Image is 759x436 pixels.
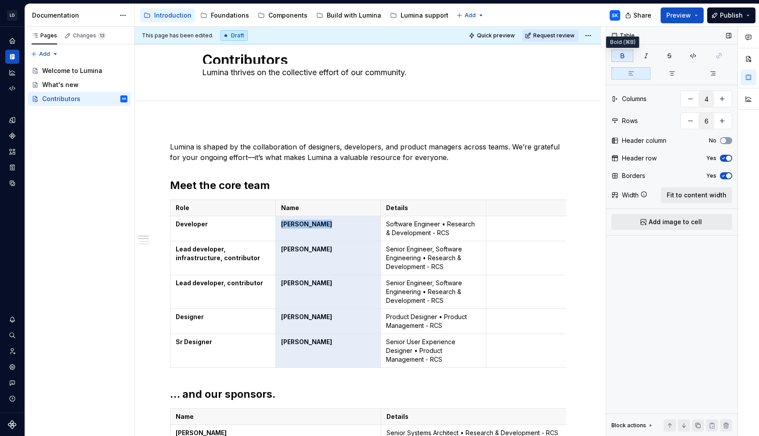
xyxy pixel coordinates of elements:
[197,8,253,22] a: Foundations
[622,116,638,125] div: Rows
[387,8,452,22] a: Lumina support
[661,7,704,23] button: Preview
[281,220,332,228] strong: [PERSON_NAME]
[477,32,515,39] span: Quick preview
[154,11,192,20] div: Introduction
[661,187,732,203] button: Fit to content width
[73,32,106,39] div: Changes
[611,214,732,230] button: Add image to cell
[401,11,448,20] div: Lumina support
[176,245,260,262] strong: Lead developer, infrastructure, contributor
[386,245,481,271] p: Senior Engineer, Software Engineering • Research & Development - RCS
[176,338,212,345] strong: Sr Designer
[622,94,647,103] div: Columns
[611,419,654,432] div: Block actions
[5,113,19,127] a: Design tokens
[176,412,376,421] p: Name
[5,176,19,190] a: Data sources
[5,360,19,374] div: Settings
[200,50,532,64] textarea: Contributors
[5,376,19,390] button: Contact support
[170,178,566,193] h2: Meet the core team
[606,36,640,48] div: Bold (⌘B)
[176,279,263,287] strong: Lead developer, contributor
[176,203,270,212] p: Role
[633,11,651,20] span: Share
[176,220,208,228] strong: Developer
[5,312,19,327] button: Notifications
[32,11,115,20] div: Documentation
[386,338,481,364] p: Senior User Experience Designer • Product Management - RCS
[706,155,716,162] label: Yes
[386,203,481,212] p: Details
[42,94,80,103] div: Contributors
[281,279,332,287] strong: [PERSON_NAME]
[142,32,213,39] span: This page has been edited.
[5,65,19,80] a: Analytics
[39,51,50,58] span: Add
[622,154,657,163] div: Header row
[622,171,645,180] div: Borders
[327,11,381,20] div: Build with Lumina
[720,11,743,20] span: Publish
[254,8,311,22] a: Components
[8,420,17,429] svg: Supernova Logo
[281,203,376,212] p: Name
[454,9,487,22] button: Add
[707,7,755,23] button: Publish
[386,279,481,305] p: Senior Engineer, Software Engineering • Research & Development - RCS
[176,313,204,320] strong: Designer
[313,8,385,22] a: Build with Lumina
[5,81,19,95] a: Code automation
[667,191,726,200] span: Fit to content width
[28,78,131,92] a: What's new
[386,312,481,330] p: Product Designer • Product Management - RCS
[5,160,19,174] a: Storybook stories
[387,412,586,421] p: Details
[220,30,248,41] div: Draft
[5,328,19,342] button: Search ⌘K
[5,145,19,159] a: Assets
[466,29,519,42] button: Quick preview
[2,6,23,25] button: LD
[386,220,481,237] p: Software Engineer • Research & Development - RCS
[5,34,19,48] a: Home
[281,313,332,320] strong: [PERSON_NAME]
[7,10,18,21] div: LD
[5,344,19,358] a: Invite team
[611,422,646,429] div: Block actions
[706,172,716,179] label: Yes
[533,32,575,39] span: Request review
[5,50,19,64] div: Documentation
[612,12,618,19] div: SK
[621,7,657,23] button: Share
[98,32,106,39] span: 13
[140,7,452,24] div: Page tree
[649,218,702,226] span: Add image to cell
[5,129,19,143] a: Components
[140,8,195,22] a: Introduction
[42,80,79,89] div: What's new
[28,92,131,106] a: ContributorsSK
[622,191,639,200] div: Width
[170,142,566,163] p: Lumina is shaped by the collaboration of designers, developers, and product managers across teams...
[211,11,249,20] div: Foundations
[170,387,566,401] h2: … and our sponsors.
[522,29,578,42] button: Request review
[28,48,61,60] button: Add
[32,32,57,39] div: Pages
[666,11,691,20] span: Preview
[709,137,716,144] label: No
